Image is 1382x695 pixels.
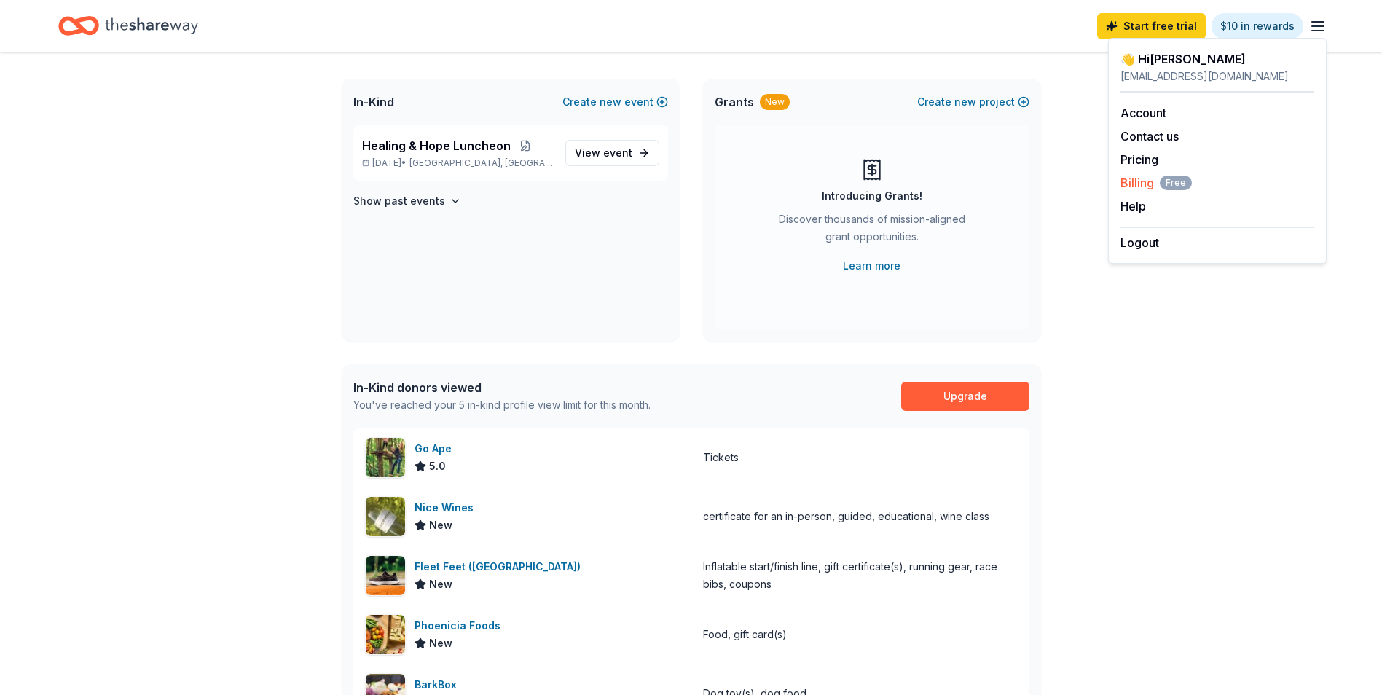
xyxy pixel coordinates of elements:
a: Upgrade [901,382,1029,411]
span: New [429,576,452,593]
span: Healing & Hope Luncheon [362,137,511,154]
h4: Show past events [353,192,445,210]
div: 👋 Hi [PERSON_NAME] [1120,50,1314,68]
a: View event [565,140,659,166]
button: Createnewproject [917,93,1029,111]
div: Phoenicia Foods [415,617,506,635]
a: Start free trial [1097,13,1206,39]
p: [DATE] • [362,157,554,169]
div: Fleet Feet ([GEOGRAPHIC_DATA]) [415,558,586,576]
span: View [575,144,632,162]
div: Tickets [703,449,739,466]
span: new [600,93,621,111]
a: Pricing [1120,152,1158,167]
span: event [603,146,632,159]
span: new [954,93,976,111]
a: Account [1120,106,1166,120]
button: Help [1120,197,1146,215]
div: Nice Wines [415,499,479,517]
div: BarkBox [415,676,463,694]
div: New [760,94,790,110]
a: Home [58,9,198,43]
span: Billing [1120,174,1192,192]
div: Go Ape [415,440,458,458]
div: certificate for an in-person, guided, educational, wine class [703,508,989,525]
span: Grants [715,93,754,111]
div: You've reached your 5 in-kind profile view limit for this month. [353,396,651,414]
div: Inflatable start/finish line, gift certificate(s), running gear, race bibs, coupons [703,558,1018,593]
span: 5.0 [429,458,446,475]
span: New [429,517,452,534]
button: Contact us [1120,127,1179,145]
button: BillingFree [1120,174,1192,192]
span: New [429,635,452,652]
button: Show past events [353,192,461,210]
img: Image for Go Ape [366,438,405,477]
div: Discover thousands of mission-aligned grant opportunities. [773,211,971,251]
button: Logout [1120,234,1159,251]
button: Createnewevent [562,93,668,111]
img: Image for Phoenicia Foods [366,615,405,654]
div: Food, gift card(s) [703,626,787,643]
span: [GEOGRAPHIC_DATA], [GEOGRAPHIC_DATA] [409,157,553,169]
div: [EMAIL_ADDRESS][DOMAIN_NAME] [1120,68,1314,85]
img: Image for Nice Wines [366,497,405,536]
a: $10 in rewards [1212,13,1303,39]
span: Free [1160,176,1192,190]
div: In-Kind donors viewed [353,379,651,396]
span: In-Kind [353,93,394,111]
a: Learn more [843,257,900,275]
div: Introducing Grants! [822,187,922,205]
img: Image for Fleet Feet (Houston) [366,556,405,595]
